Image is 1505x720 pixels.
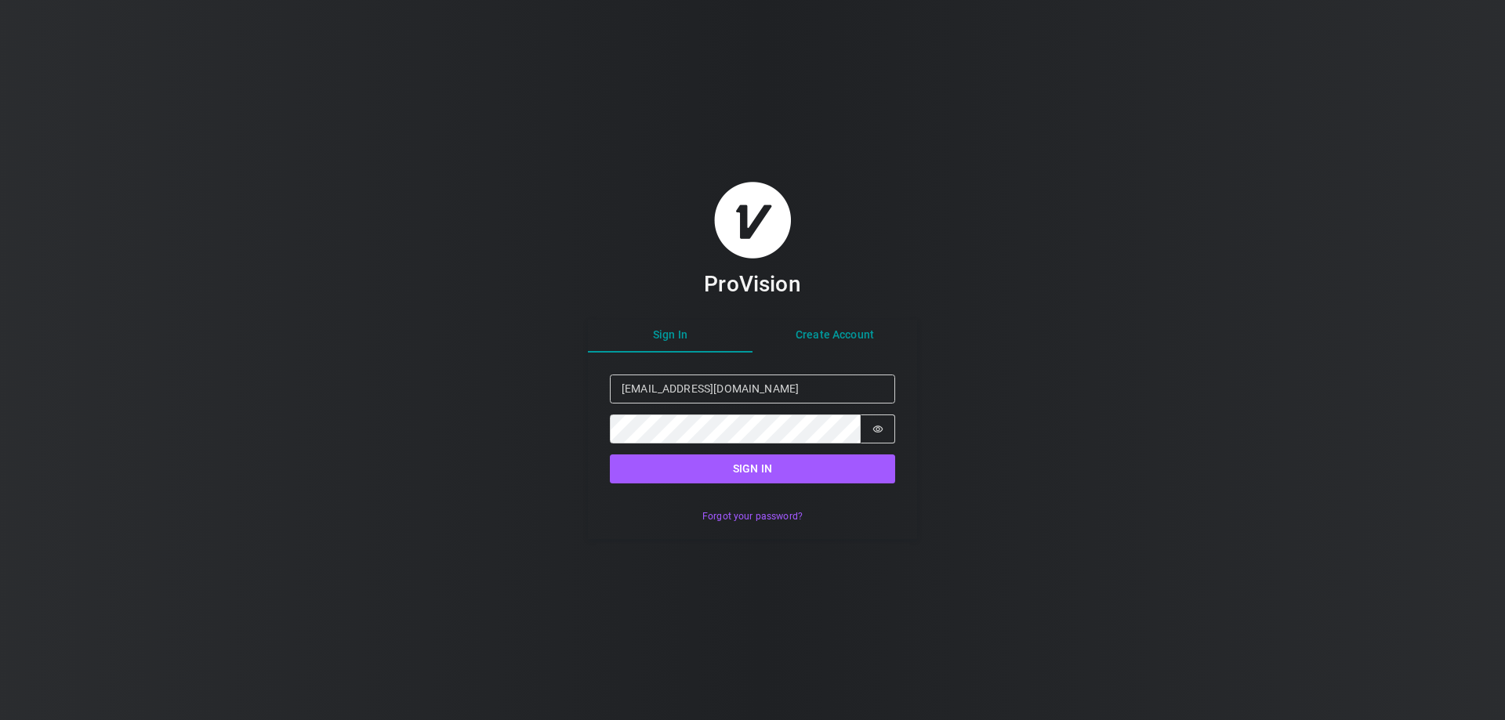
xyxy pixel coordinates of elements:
[694,505,811,528] button: Forgot your password?
[704,270,800,298] h3: ProVision
[610,374,895,403] input: Email
[610,454,895,483] button: Sign in
[588,318,752,353] button: Sign In
[861,414,895,443] button: Show password
[752,318,917,353] button: Create Account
